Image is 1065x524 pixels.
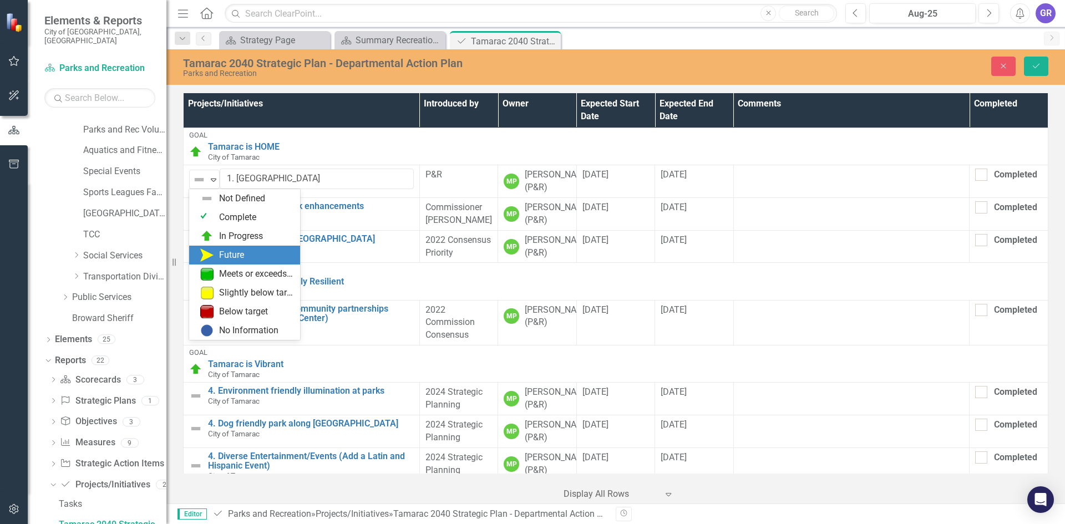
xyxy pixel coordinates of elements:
[200,324,214,337] img: No Information
[44,62,155,75] a: Parks and Recreation
[72,291,166,304] a: Public Services
[60,415,116,428] a: Objectives
[425,386,483,410] span: 2024 Strategic Planning
[189,131,1042,139] div: Goal
[219,287,293,299] div: Slightly below target
[6,12,25,32] img: ClearPoint Strategy
[219,211,256,224] div: Complete
[222,33,327,47] a: Strategy Page
[60,479,150,491] a: Projects/Initiatives
[582,386,608,397] span: [DATE]
[425,304,475,340] span: 2022 Commission Consensus
[189,349,1042,357] div: Goal
[661,452,687,462] span: [DATE]
[582,202,608,212] span: [DATE]
[225,4,837,23] input: Search ClearPoint...
[208,429,260,438] span: City of Tamarac
[55,333,92,346] a: Elements
[208,234,414,244] a: 1. Develop a park at [GEOGRAPHIC_DATA]
[177,508,207,520] span: Editor
[219,230,263,243] div: In Progress
[219,306,268,318] div: Below target
[212,508,607,521] div: » »
[44,14,155,27] span: Elements & Reports
[208,277,1042,287] a: Tamarac is Economically Resilient
[779,6,834,21] button: Search
[44,88,155,108] input: Search Below...
[873,7,972,21] div: Aug-25
[208,370,260,379] span: City of Tamarac
[504,206,519,222] div: MP
[661,419,687,430] span: [DATE]
[200,248,214,262] img: Future
[525,234,591,260] div: [PERSON_NAME] (P&R)
[83,271,166,283] a: Transportation Division
[316,508,389,519] a: Projects/Initiatives
[525,201,591,227] div: [PERSON_NAME] (P&R)
[525,169,591,194] div: [PERSON_NAME] (P&R)
[208,304,414,323] a: 3. Revitalization and community partnerships (East-side Community Center)
[356,33,443,47] div: Summary Recreation - Program Description (7010)
[156,480,174,490] div: 2
[525,451,591,477] div: [PERSON_NAME] (P&R)
[504,174,519,189] div: MP
[504,239,519,255] div: MP
[795,8,819,17] span: Search
[200,286,214,299] img: Slightly below target
[60,395,135,408] a: Strategic Plans
[582,304,608,315] span: [DATE]
[189,266,1042,274] div: Goal
[525,419,591,444] div: [PERSON_NAME] (P&R)
[200,192,214,205] img: Not Defined
[661,304,687,315] span: [DATE]
[200,230,214,243] img: In Progress
[661,235,687,245] span: [DATE]
[219,324,278,337] div: No Information
[525,386,591,411] div: [PERSON_NAME] (P&R)
[55,354,86,367] a: Reports
[393,508,615,519] div: Tamarac 2040 Strategic Plan - Departmental Action Plan
[208,451,414,471] a: 4. Diverse Entertainment/Events (Add a Latin and Hispanic Event)
[425,419,483,442] span: 2024 Strategic Planning
[504,456,519,472] div: MP
[208,201,414,211] a: 1. Build Mainlands Park enhancements
[83,207,166,220] a: [GEOGRAPHIC_DATA]
[425,202,492,225] span: Commissioner [PERSON_NAME]
[220,169,414,189] input: Name
[1036,3,1056,23] button: GR
[200,267,214,281] img: Meets or exceeds target
[240,33,327,47] div: Strategy Page
[582,419,608,430] span: [DATE]
[869,3,976,23] button: Aug-25
[189,459,202,472] img: Not Defined
[582,452,608,462] span: [DATE]
[661,386,687,397] span: [DATE]
[60,457,164,470] a: Strategic Action Items
[504,391,519,406] div: MP
[208,152,260,161] span: City of Tamarac
[83,165,166,178] a: Special Events
[60,374,120,386] a: Scorecards
[525,304,591,329] div: [PERSON_NAME] (P&R)
[208,396,260,405] span: City of Tamarac
[72,312,166,325] a: Broward Sheriff
[208,471,260,480] span: City of Tamarac
[425,452,483,475] span: 2024 Strategic Planning
[83,228,166,241] a: TCC
[219,268,293,281] div: Meets or exceeds target
[582,169,608,180] span: [DATE]
[219,192,265,205] div: Not Defined
[661,169,687,180] span: [DATE]
[425,235,491,258] span: 2022 Consensus Priority
[189,389,202,403] img: Not Defined
[183,69,668,78] div: Parks and Recreation
[98,335,115,344] div: 25
[200,305,214,318] img: Below target
[219,249,244,262] div: Future
[121,438,139,447] div: 9
[1027,486,1054,513] div: Open Intercom Messenger
[83,250,166,262] a: Social Services
[425,169,442,180] span: P&R
[337,33,443,47] a: Summary Recreation - Program Description (7010)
